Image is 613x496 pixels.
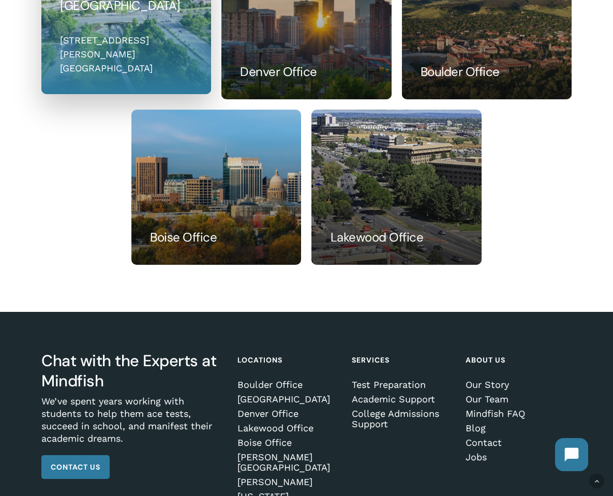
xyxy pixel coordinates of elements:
[352,351,455,369] h4: Services
[237,380,341,390] a: Boulder Office
[41,395,227,455] p: We’ve spent years working with students to help them ace tests, succeed in school, and manifest t...
[352,394,455,404] a: Academic Support
[51,462,100,472] span: Contact Us
[237,409,341,419] a: Denver Office
[466,438,569,448] a: Contact
[41,351,227,391] h3: Chat with the Experts at Mindfish
[237,394,341,404] a: [GEOGRAPHIC_DATA]
[237,477,341,487] a: [PERSON_NAME]
[466,452,569,462] a: Jobs
[237,438,341,448] a: Boise Office
[466,409,569,419] a: Mindfish FAQ
[466,380,569,390] a: Our Story
[237,452,341,473] a: [PERSON_NAME][GEOGRAPHIC_DATA]
[545,428,599,482] iframe: Chatbot
[41,455,110,479] a: Contact Us
[237,351,341,369] h4: Locations
[352,380,455,390] a: Test Preparation
[466,394,569,404] a: Our Team
[466,423,569,433] a: Blog
[237,423,341,433] a: Lakewood Office
[466,351,569,369] h4: About Us
[352,409,455,429] a: College Admissions Support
